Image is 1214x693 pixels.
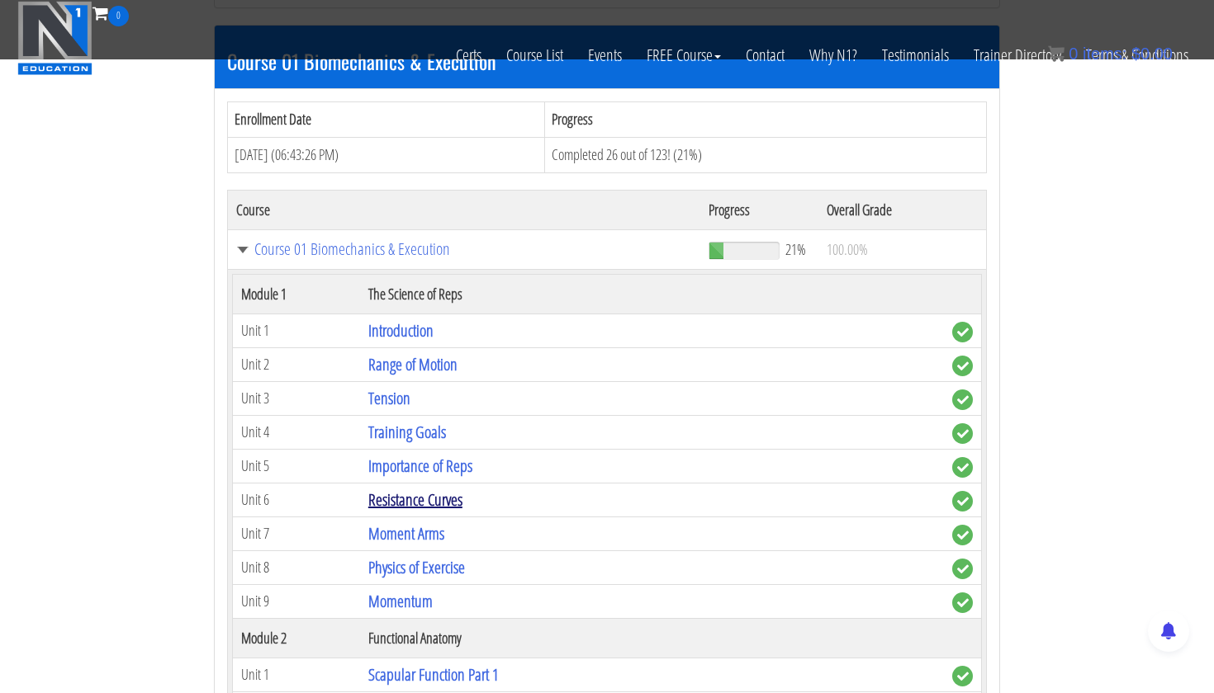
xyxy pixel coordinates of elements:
[368,421,446,443] a: Training Goals
[952,389,973,410] span: complete
[368,590,433,612] a: Momentum
[233,415,360,449] td: Unit 4
[233,313,360,347] td: Unit 1
[228,137,545,172] td: [DATE] (06:43:26 PM)
[368,353,458,375] a: Range of Motion
[108,6,129,26] span: 0
[1131,45,1140,63] span: $
[952,491,973,511] span: complete
[818,229,987,269] td: 100.00%
[233,347,360,381] td: Unit 2
[700,190,818,229] th: Progress
[1048,45,1173,63] a: 0 items: $0.00
[733,26,797,84] a: Contact
[368,387,410,409] a: Tension
[368,319,434,342] a: Introduction
[797,26,870,84] a: Why N1?
[1083,45,1126,63] span: items:
[1131,45,1173,63] bdi: 0.00
[233,618,360,658] th: Module 2
[494,26,576,84] a: Course List
[233,550,360,584] td: Unit 8
[952,423,973,444] span: complete
[952,356,973,376] span: complete
[870,26,961,84] a: Testimonials
[360,274,944,313] th: The Science of Reps
[368,488,462,511] a: Resistance Curves
[228,102,545,138] th: Enrollment Date
[952,666,973,686] span: complete
[233,381,360,415] td: Unit 3
[360,618,944,658] th: Functional Anatomy
[233,658,360,691] td: Unit 1
[634,26,733,84] a: FREE Course
[233,449,360,483] td: Unit 5
[1048,45,1065,62] img: icon11.png
[236,241,692,257] a: Course 01 Biomechanics & Execution
[576,26,634,84] a: Events
[368,663,499,686] a: Scapular Function Part 1
[1069,45,1078,63] span: 0
[952,457,973,478] span: complete
[233,483,360,516] td: Unit 6
[233,516,360,550] td: Unit 7
[952,525,973,545] span: complete
[818,190,987,229] th: Overall Grade
[952,322,973,342] span: complete
[961,26,1074,84] a: Trainer Directory
[952,559,973,579] span: complete
[17,1,92,75] img: n1-education
[368,522,444,544] a: Moment Arms
[233,584,360,618] td: Unit 9
[545,102,987,138] th: Progress
[952,592,973,613] span: complete
[368,455,472,477] a: Importance of Reps
[1074,26,1201,84] a: Terms & Conditions
[368,556,465,578] a: Physics of Exercise
[228,190,700,229] th: Course
[233,274,360,313] th: Module 1
[92,2,129,24] a: 0
[785,240,806,258] span: 21%
[545,137,987,172] td: Completed 26 out of 123! (21%)
[443,26,494,84] a: Certs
